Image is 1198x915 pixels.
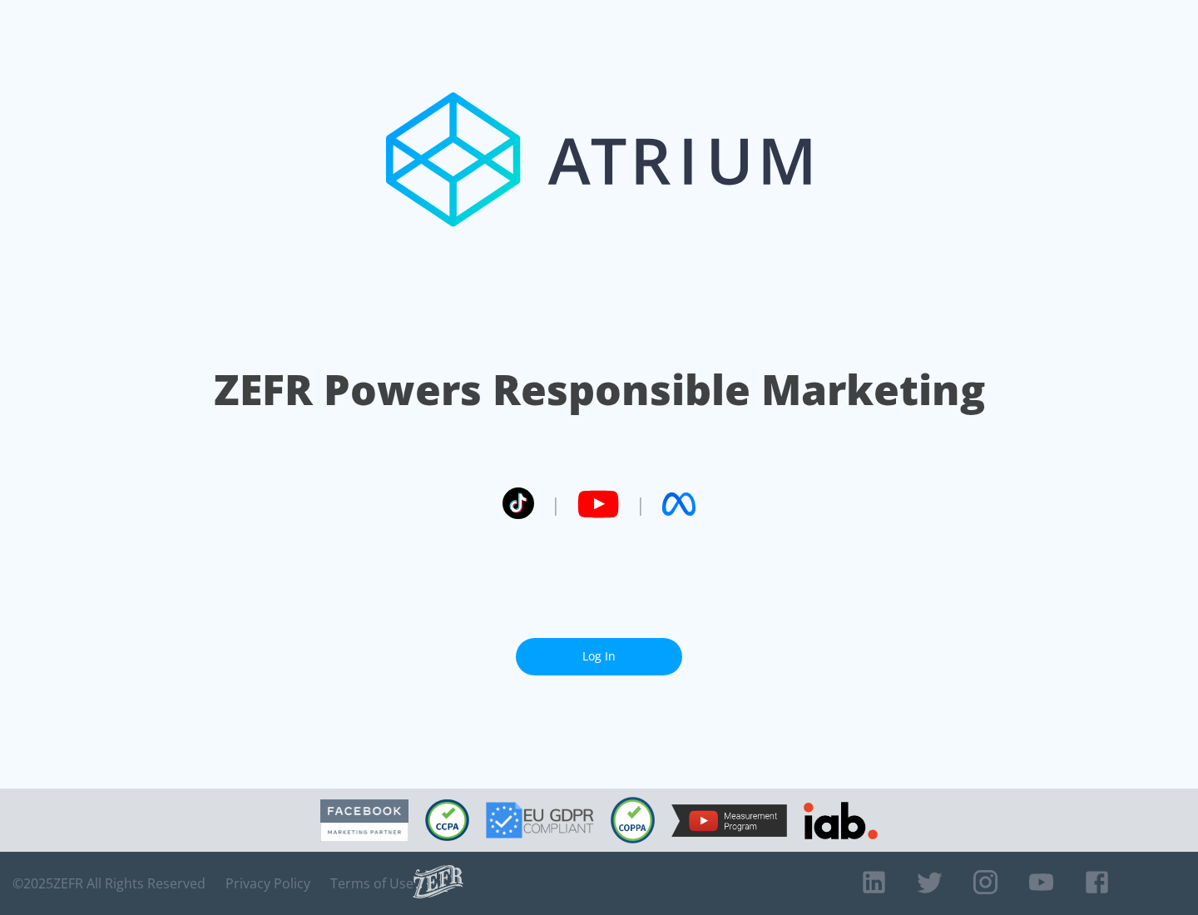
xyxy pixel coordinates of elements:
img: CCPA Compliant [425,799,469,841]
a: Log In [516,638,682,675]
a: Privacy Policy [225,875,310,892]
span: © 2025 ZEFR All Rights Reserved [12,875,205,892]
img: IAB [804,802,878,839]
img: YouTube Measurement Program [671,804,787,837]
a: Terms of Use [330,875,413,892]
img: GDPR Compliant [486,802,594,838]
h1: ZEFR Powers Responsible Marketing [214,361,985,418]
span: | [551,492,561,517]
img: Facebook Marketing Partner [320,799,408,842]
span: | [636,492,646,517]
img: COPPA Compliant [611,797,655,843]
